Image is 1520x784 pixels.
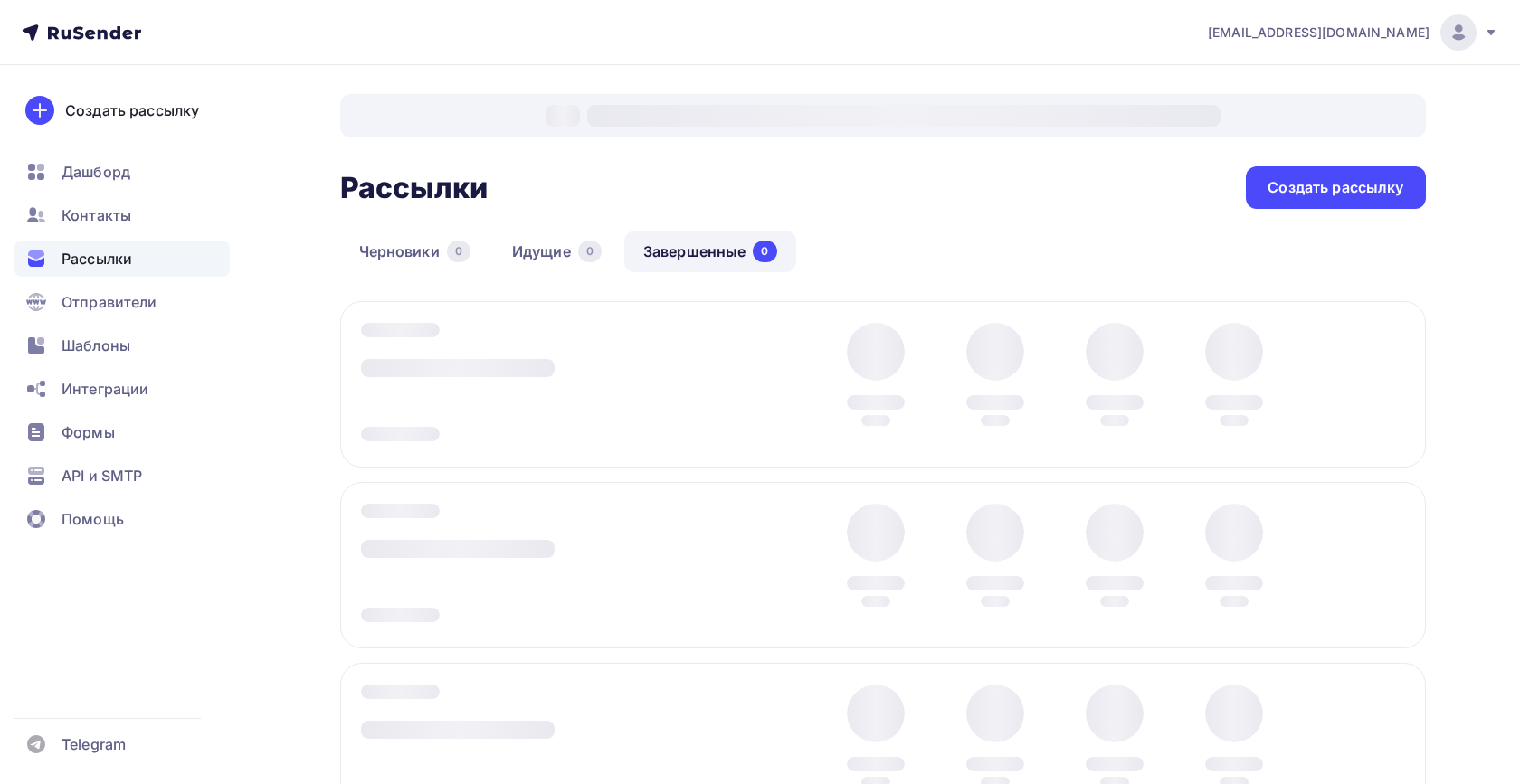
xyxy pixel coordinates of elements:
div: Создать рассылку [65,99,199,121]
span: [EMAIL_ADDRESS][DOMAIN_NAME] [1208,24,1430,42]
span: Формы [62,421,115,443]
a: Идущие0 [493,231,621,272]
span: Telegram [62,733,126,755]
a: [EMAIL_ADDRESS][DOMAIN_NAME] [1208,14,1498,51]
span: Интеграции [62,378,148,400]
span: API и SMTP [62,465,142,486]
span: Отправители [62,291,157,313]
div: 0 [753,241,776,262]
span: Помощь [62,508,124,530]
a: Контакты [14,197,230,233]
a: Отправители [14,284,230,320]
a: Рассылки [14,241,230,277]
div: 0 [578,241,602,262]
span: Дашборд [62,161,130,183]
div: 0 [447,241,470,262]
div: Создать рассылку [1268,177,1403,198]
a: Черновики0 [340,231,489,272]
a: Шаблоны [14,327,230,364]
h2: Рассылки [340,170,489,206]
span: Шаблоны [62,335,130,356]
span: Рассылки [62,248,132,269]
a: Завершенные0 [624,231,796,272]
a: Формы [14,414,230,450]
span: Контакты [62,204,131,226]
a: Дашборд [14,154,230,190]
